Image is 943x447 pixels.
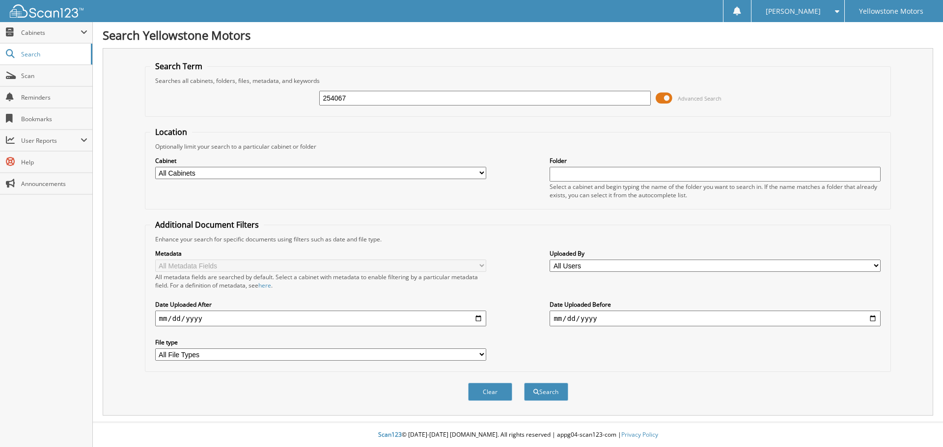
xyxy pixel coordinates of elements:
div: Select a cabinet and begin typing the name of the folder you want to search in. If the name match... [550,183,881,199]
div: Enhance your search for specific documents using filters such as date and file type. [150,235,886,243]
legend: Location [150,127,192,137]
span: Scan123 [378,430,402,439]
span: Advanced Search [678,95,721,102]
label: Cabinet [155,157,486,165]
span: Reminders [21,93,87,102]
div: © [DATE]-[DATE] [DOMAIN_NAME]. All rights reserved | appg04-scan123-com | [93,423,943,447]
img: scan123-logo-white.svg [10,4,83,18]
input: start [155,311,486,326]
label: Uploaded By [550,249,881,258]
span: Yellowstone Motors [859,8,923,14]
span: Help [21,158,87,166]
span: Scan [21,72,87,80]
label: Date Uploaded After [155,300,486,309]
h1: Search Yellowstone Motors [103,27,933,43]
a: here [258,281,271,289]
div: Searches all cabinets, folders, files, metadata, and keywords [150,77,886,85]
span: User Reports [21,136,81,145]
label: Folder [550,157,881,165]
span: [PERSON_NAME] [766,8,821,14]
span: Cabinets [21,28,81,37]
legend: Additional Document Filters [150,219,264,230]
a: Privacy Policy [621,430,658,439]
div: Optionally limit your search to a particular cabinet or folder [150,142,886,151]
span: Search [21,50,86,58]
iframe: Chat Widget [894,400,943,447]
label: File type [155,338,486,346]
span: Bookmarks [21,115,87,123]
legend: Search Term [150,61,207,72]
button: Search [524,383,568,401]
label: Date Uploaded Before [550,300,881,309]
span: Announcements [21,180,87,188]
label: Metadata [155,249,486,258]
button: Clear [468,383,512,401]
input: end [550,311,881,326]
div: All metadata fields are searched by default. Select a cabinet with metadata to enable filtering b... [155,273,486,289]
